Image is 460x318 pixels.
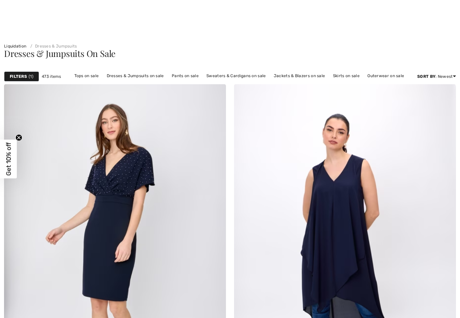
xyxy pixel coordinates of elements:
[4,44,26,49] a: Liquidation
[364,71,407,80] a: Outerwear on sale
[29,73,33,79] span: 1
[417,74,435,79] strong: Sort By
[168,71,202,80] a: Pants on sale
[203,71,269,80] a: Sweaters & Cardigans on sale
[330,71,363,80] a: Skirts on sale
[270,71,329,80] a: Jackets & Blazers on sale
[42,73,61,79] span: 473 items
[71,71,102,80] a: Tops on sale
[103,71,167,80] a: Dresses & Jumpsuits on sale
[28,44,77,49] a: Dresses & Jumpsuits
[10,73,27,79] strong: Filters
[4,47,116,59] span: Dresses & Jumpsuits On Sale
[15,134,22,141] button: Close teaser
[5,142,12,176] span: Get 10% off
[417,73,456,79] div: : Newest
